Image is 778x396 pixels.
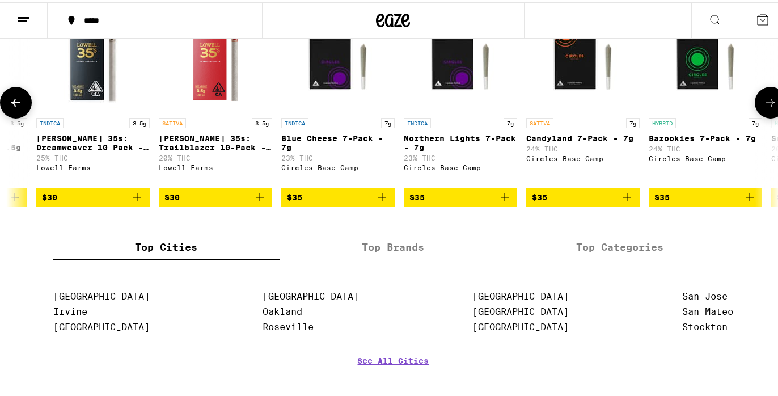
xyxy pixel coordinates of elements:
[526,186,640,205] button: Add to bag
[649,132,762,141] p: Bazookies 7-Pack - 7g
[53,289,150,300] a: [GEOGRAPHIC_DATA]
[526,153,640,160] div: Circles Base Camp
[36,116,64,126] p: INDICA
[7,8,82,17] span: Hi. Need any help?
[287,191,302,200] span: $35
[7,116,27,126] p: 3.5g
[281,186,395,205] button: Add to bag
[682,304,733,315] a: San Mateo
[404,152,517,159] p: 23% THC
[649,186,762,205] button: Add to bag
[526,132,640,141] p: Candyland 7-Pack - 7g
[404,186,517,205] button: Add to bag
[504,116,517,126] p: 7g
[159,186,272,205] button: Add to bag
[506,233,733,258] label: Top Categories
[749,116,762,126] p: 7g
[404,162,517,169] div: Circles Base Camp
[159,132,272,150] p: [PERSON_NAME] 35s: Trailblazer 10-Pack - 3.5g
[281,132,395,150] p: Blue Cheese 7-Pack - 7g
[252,116,272,126] p: 3.5g
[358,354,429,396] a: See All Cities
[472,304,569,315] a: [GEOGRAPHIC_DATA]
[53,233,734,258] div: tabs
[409,191,425,200] span: $35
[626,116,640,126] p: 7g
[682,289,728,300] a: San Jose
[263,289,360,300] a: [GEOGRAPHIC_DATA]
[129,116,150,126] p: 3.5g
[36,132,150,150] p: [PERSON_NAME] 35s: Dreamweaver 10 Pack - 3.5g
[53,233,280,258] label: Top Cities
[263,304,303,315] a: Oakland
[649,143,762,150] p: 24% THC
[526,143,640,150] p: 24% THC
[36,152,150,159] p: 25% THC
[280,233,507,258] label: Top Brands
[159,162,272,169] div: Lowell Farms
[36,162,150,169] div: Lowell Farms
[381,116,395,126] p: 7g
[159,116,186,126] p: SATIVA
[526,116,553,126] p: SATIVA
[649,116,676,126] p: HYBRID
[472,319,569,330] a: [GEOGRAPHIC_DATA]
[281,116,308,126] p: INDICA
[53,319,150,330] a: [GEOGRAPHIC_DATA]
[263,319,314,330] a: Roseville
[281,162,395,169] div: Circles Base Camp
[164,191,180,200] span: $30
[532,191,547,200] span: $35
[649,153,762,160] div: Circles Base Camp
[53,304,87,315] a: Irvine
[281,152,395,159] p: 23% THC
[159,152,272,159] p: 20% THC
[654,191,670,200] span: $35
[404,116,431,126] p: INDICA
[42,191,57,200] span: $30
[404,132,517,150] p: Northern Lights 7-Pack - 7g
[682,319,728,330] a: Stockton
[472,289,569,300] a: [GEOGRAPHIC_DATA]
[36,186,150,205] button: Add to bag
